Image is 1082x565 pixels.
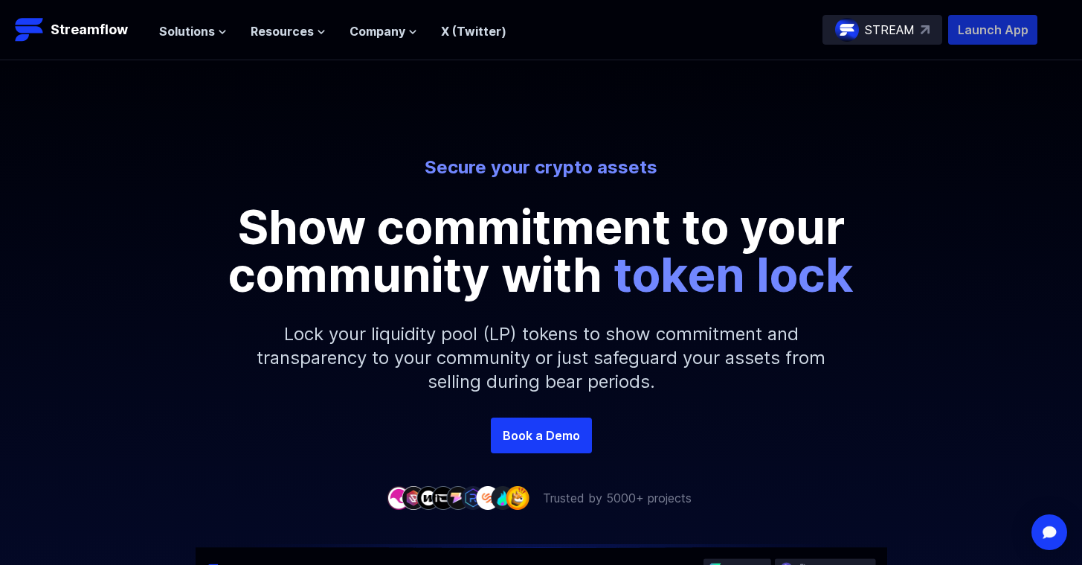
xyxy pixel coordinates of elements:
img: company-2 [402,486,425,509]
span: token lock [614,246,854,303]
img: streamflow-logo-circle.png [835,18,859,42]
img: company-6 [461,486,485,509]
img: company-9 [506,486,529,509]
img: company-4 [431,486,455,509]
span: Resources [251,22,314,40]
img: company-8 [491,486,515,509]
img: Streamflow Logo [15,15,45,45]
span: Solutions [159,22,215,40]
div: Open Intercom Messenger [1031,514,1067,550]
img: company-5 [446,486,470,509]
img: company-3 [416,486,440,509]
p: STREAM [865,21,915,39]
span: Company [350,22,405,40]
p: Lock your liquidity pool (LP) tokens to show commitment and transparency to your community or jus... [222,299,861,418]
a: X (Twitter) [441,24,506,39]
button: Resources [251,22,326,40]
img: company-1 [387,486,410,509]
button: Company [350,22,417,40]
img: company-7 [476,486,500,509]
a: Book a Demo [491,418,592,453]
button: Launch App [948,15,1037,45]
p: Streamflow [51,19,128,40]
p: Show commitment to your community with [207,203,876,299]
p: Secure your crypto assets [129,156,953,179]
a: Streamflow [15,15,144,45]
img: top-right-arrow.svg [921,25,930,34]
button: Solutions [159,22,227,40]
p: Trusted by 5000+ projects [543,489,692,507]
a: STREAM [822,15,942,45]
